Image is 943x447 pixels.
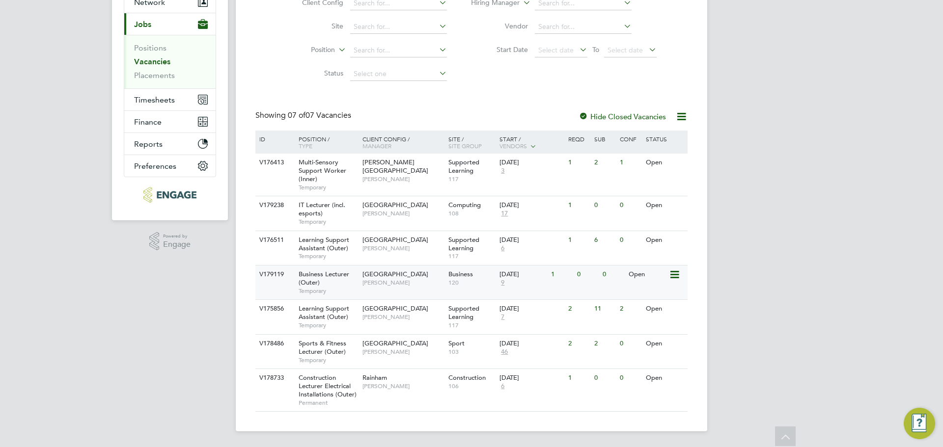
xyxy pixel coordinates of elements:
[362,373,387,382] span: Rainham
[626,265,669,284] div: Open
[299,339,346,356] span: Sports & Fitness Lecturer (Outer)
[362,158,428,175] span: [PERSON_NAME][GEOGRAPHIC_DATA]
[143,187,196,203] img: blackstonerecruitment-logo-retina.png
[608,46,643,54] span: Select date
[362,244,444,252] span: [PERSON_NAME]
[448,373,486,382] span: Construction
[566,154,591,172] div: 1
[499,279,506,287] span: 9
[549,265,574,284] div: 1
[566,335,591,353] div: 2
[566,369,591,387] div: 1
[257,300,291,318] div: V175856
[255,110,353,121] div: Showing
[288,110,305,120] span: 07 of
[291,131,360,154] div: Position /
[299,356,358,364] span: Temporary
[617,369,643,387] div: 0
[471,22,528,30] label: Vendor
[499,382,506,391] span: 6
[643,335,686,353] div: Open
[499,142,527,150] span: Vendors
[497,131,566,155] div: Start /
[257,335,291,353] div: V178486
[299,304,349,321] span: Learning Support Assistant (Outer)
[448,348,495,356] span: 103
[124,155,216,177] button: Preferences
[592,335,617,353] div: 2
[257,231,291,249] div: V176511
[448,339,465,347] span: Sport
[362,270,428,278] span: [GEOGRAPHIC_DATA]
[499,167,506,175] span: 3
[448,175,495,183] span: 117
[287,69,343,78] label: Status
[124,187,216,203] a: Go to home page
[499,158,563,167] div: [DATE]
[124,133,216,155] button: Reports
[134,71,175,80] a: Placements
[592,300,617,318] div: 11
[299,270,349,287] span: Business Lecturer (Outer)
[350,20,447,34] input: Search for...
[362,142,391,150] span: Manager
[499,210,509,218] span: 17
[362,348,444,356] span: [PERSON_NAME]
[499,270,546,279] div: [DATE]
[257,265,291,284] div: V179119
[288,110,351,120] span: 07 Vacancies
[448,142,482,150] span: Site Group
[257,196,291,214] div: V179238
[362,382,444,390] span: [PERSON_NAME]
[149,232,191,251] a: Powered byEngage
[499,305,563,313] div: [DATE]
[299,201,345,217] span: IT Lecturer (incl. esports)
[448,158,479,175] span: Supported Learning
[566,131,591,147] div: Reqd
[499,313,506,321] span: 7
[643,231,686,249] div: Open
[124,111,216,132] button: Finance
[287,22,343,30] label: Site
[299,184,358,191] span: Temporary
[124,35,216,88] div: Jobs
[362,175,444,183] span: [PERSON_NAME]
[134,161,176,171] span: Preferences
[350,67,447,81] input: Select one
[643,196,686,214] div: Open
[589,43,602,56] span: To
[579,112,666,121] label: Hide Closed Vacancies
[643,154,686,172] div: Open
[350,44,447,57] input: Search for...
[446,131,498,154] div: Site /
[299,321,358,329] span: Temporary
[499,340,563,348] div: [DATE]
[299,142,312,150] span: Type
[257,131,291,147] div: ID
[471,45,528,54] label: Start Date
[448,382,495,390] span: 106
[362,236,428,244] span: [GEOGRAPHIC_DATA]
[448,279,495,287] span: 120
[448,270,473,278] span: Business
[299,399,358,407] span: Permanent
[592,154,617,172] div: 2
[299,252,358,260] span: Temporary
[535,20,632,34] input: Search for...
[600,265,626,284] div: 0
[163,232,191,240] span: Powered by
[124,89,216,110] button: Timesheets
[617,196,643,214] div: 0
[448,321,495,329] span: 117
[592,369,617,387] div: 0
[617,300,643,318] div: 2
[134,43,166,53] a: Positions
[299,158,346,183] span: Multi-Sensory Support Worker (Inner)
[499,244,506,253] span: 6
[448,252,495,260] span: 117
[134,20,151,29] span: Jobs
[134,95,175,105] span: Timesheets
[617,131,643,147] div: Conf
[134,117,162,127] span: Finance
[904,408,935,439] button: Engage Resource Center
